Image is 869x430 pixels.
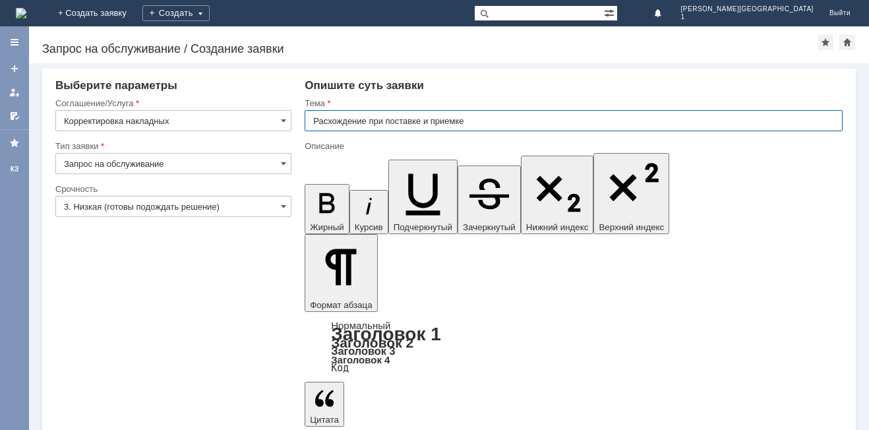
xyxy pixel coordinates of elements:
[142,5,210,21] div: Создать
[681,5,814,13] span: [PERSON_NAME][GEOGRAPHIC_DATA]
[4,159,25,180] a: КЗ
[839,34,855,50] div: Сделать домашней страницей
[55,79,177,92] span: Выберите параметры
[355,222,383,232] span: Курсив
[55,142,289,150] div: Тип заявки
[55,99,289,107] div: Соглашение/Услуга
[305,99,840,107] div: Тема
[331,362,349,374] a: Код
[604,6,617,18] span: Расширенный поиск
[4,82,25,103] a: Мои заявки
[394,222,452,232] span: Подчеркнутый
[526,222,589,232] span: Нижний индекс
[55,185,289,193] div: Срочность
[305,321,843,373] div: Формат абзаца
[331,354,390,365] a: Заголовок 4
[310,415,339,425] span: Цитата
[463,222,516,232] span: Зачеркнутый
[305,184,349,234] button: Жирный
[331,345,395,357] a: Заголовок 3
[42,42,818,55] div: Запрос на обслуживание / Создание заявки
[305,79,424,92] span: Опишите суть заявки
[4,164,25,175] div: КЗ
[4,106,25,127] a: Мои согласования
[310,300,372,310] span: Формат абзаца
[458,166,521,234] button: Зачеркнутый
[305,382,344,427] button: Цитата
[305,234,377,312] button: Формат абзаца
[331,324,441,344] a: Заголовок 1
[681,13,814,21] span: 1
[593,153,669,234] button: Верхний индекс
[4,58,25,79] a: Создать заявку
[818,34,833,50] div: Добавить в избранное
[310,222,344,232] span: Жирный
[349,190,388,234] button: Курсив
[331,335,413,350] a: Заголовок 2
[599,222,664,232] span: Верхний индекс
[521,156,594,234] button: Нижний индекс
[16,8,26,18] a: Перейти на домашнюю страницу
[16,8,26,18] img: logo
[388,160,458,234] button: Подчеркнутый
[331,320,390,331] a: Нормальный
[305,142,840,150] div: Описание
